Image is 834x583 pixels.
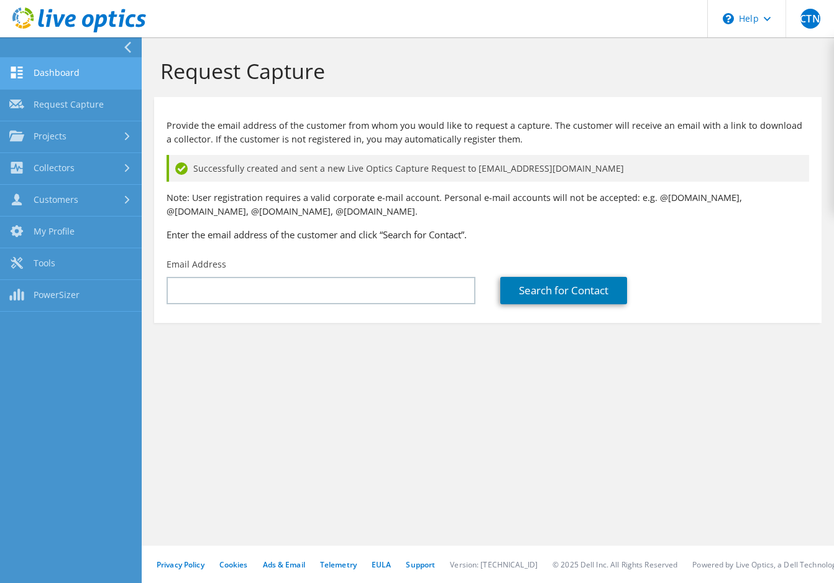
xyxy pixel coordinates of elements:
h1: Request Capture [160,58,809,84]
span: CTN [800,9,820,29]
p: Note: User registration requires a valid corporate e-mail account. Personal e-mail accounts will ... [167,191,809,218]
li: Version: [TECHNICAL_ID] [450,559,538,570]
a: Support [406,559,435,570]
span: Successfully created and sent a new Live Optics Capture Request to [EMAIL_ADDRESS][DOMAIN_NAME] [193,162,624,175]
li: © 2025 Dell Inc. All Rights Reserved [552,559,677,570]
a: EULA [372,559,391,570]
a: Search for Contact [500,277,627,304]
svg: \n [723,13,734,24]
p: Provide the email address of the customer from whom you would like to request a capture. The cust... [167,119,809,146]
a: Cookies [219,559,248,570]
h3: Enter the email address of the customer and click “Search for Contact”. [167,228,809,241]
a: Telemetry [320,559,357,570]
a: Ads & Email [263,559,305,570]
label: Email Address [167,258,226,271]
a: Privacy Policy [157,559,204,570]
